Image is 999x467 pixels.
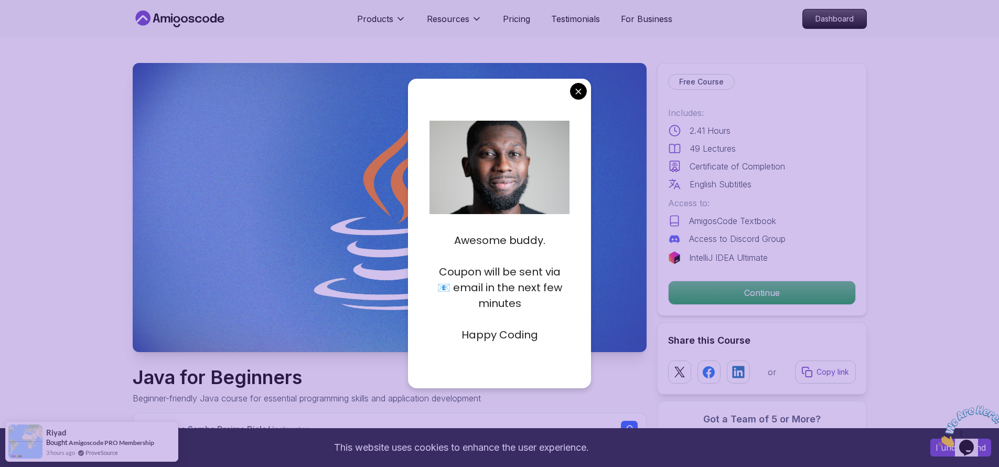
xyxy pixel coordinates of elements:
[668,281,856,305] button: Continue
[427,13,469,25] p: Resources
[427,13,482,34] button: Resources
[272,424,309,434] span: Instructor
[690,178,751,190] p: English Subtitles
[668,107,856,119] p: Includes:
[817,367,849,377] p: Copy link
[690,124,731,137] p: 2.41 Hours
[668,333,856,348] h2: Share this Course
[690,160,785,173] p: Certificate of Completion
[162,423,309,436] p: Mama Samba Braima Djalo /
[668,197,856,209] p: Access to:
[8,436,915,459] div: This website uses cookies to enhance the user experience.
[934,401,999,451] iframe: chat widget
[689,251,768,264] p: IntelliJ IDEA Ultimate
[357,13,393,25] p: Products
[803,9,866,28] p: Dashboard
[930,439,991,457] button: Accept cookies
[133,63,647,352] img: java-for-beginners_thumbnail
[357,13,406,34] button: Products
[768,366,777,378] p: or
[621,13,672,25] a: For Business
[551,13,600,25] a: Testimonials
[4,4,69,46] img: Chat attention grabber
[133,392,481,405] p: Beginner-friendly Java course for essential programming skills and application development
[133,367,481,388] h1: Java for Beginners
[4,4,8,13] span: 1
[795,360,856,384] button: Copy link
[802,9,867,29] a: Dashboard
[46,428,67,437] span: riyad
[668,412,856,427] h3: Got a Team of 5 or More?
[503,13,530,25] a: Pricing
[689,215,776,227] p: AmigosCode Textbook
[69,439,154,447] a: Amigoscode PRO Membership
[679,77,724,87] p: Free Course
[46,438,68,447] span: Bought
[689,232,786,245] p: Access to Discord Group
[669,281,855,304] p: Continue
[690,142,736,155] p: 49 Lectures
[46,448,75,457] span: 3 hours ago
[8,424,42,459] img: provesource social proof notification image
[668,251,681,264] img: jetbrains logo
[85,448,118,457] a: ProveSource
